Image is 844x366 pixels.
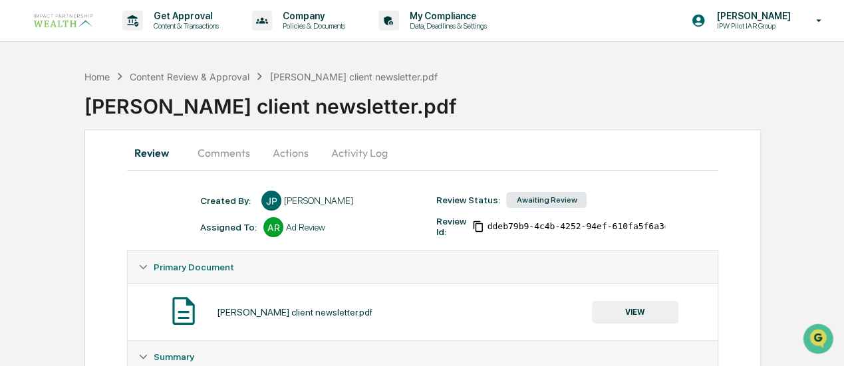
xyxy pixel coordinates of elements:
[128,251,717,283] div: Primary Document
[45,101,218,114] div: Start new chat
[154,262,234,272] span: Primary Document
[263,217,283,237] div: AR
[45,114,168,125] div: We're available if you need us!
[506,192,587,208] div: Awaiting Review
[706,11,797,21] p: [PERSON_NAME]
[399,21,493,31] p: Data, Deadlines & Settings
[13,193,24,204] div: 🔎
[187,137,261,169] button: Comments
[143,11,225,21] p: Get Approval
[13,27,242,48] p: How can we help?
[272,21,352,31] p: Policies & Documents
[84,71,110,82] div: Home
[154,351,194,362] span: Summary
[110,167,165,180] span: Attestations
[200,222,257,232] div: Assigned To:
[8,187,89,211] a: 🔎Data Lookup
[321,137,398,169] button: Activity Log
[128,283,717,340] div: Primary Document
[592,301,678,323] button: VIEW
[200,195,255,206] div: Created By: ‎ ‎
[436,195,499,205] div: Review Status:
[13,101,37,125] img: 1746055101610-c473b297-6a78-478c-a979-82029cc54cd1
[261,191,281,211] div: JP
[261,137,321,169] button: Actions
[801,322,837,358] iframe: Open customer support
[706,21,797,31] p: IPW Pilot IAR Group
[132,225,161,234] span: Pylon
[436,216,466,237] div: Review Id:
[32,12,96,29] img: logo
[226,105,242,121] button: Start new chat
[13,168,24,179] div: 🖐️
[217,307,372,318] div: [PERSON_NAME] client newsletter.pdf
[269,71,437,82] div: [PERSON_NAME] client newsletter.pdf
[96,168,107,179] div: 🗄️
[84,84,844,118] div: [PERSON_NAME] client newsletter.pdf
[167,294,200,327] img: Document Icon
[286,222,325,232] div: Ad Review
[130,71,249,82] div: Content Review & Approval
[127,137,718,169] div: secondary tabs example
[272,11,352,21] p: Company
[8,161,91,185] a: 🖐️Preclearance
[27,192,84,205] span: Data Lookup
[91,161,170,185] a: 🗄️Attestations
[399,11,493,21] p: My Compliance
[284,195,353,206] div: [PERSON_NAME]
[487,221,674,232] span: ddeb79b9-4c4b-4252-94ef-610fa5f6a3ed
[143,21,225,31] p: Content & Transactions
[27,167,86,180] span: Preclearance
[94,224,161,234] a: Powered byPylon
[127,137,187,169] button: Review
